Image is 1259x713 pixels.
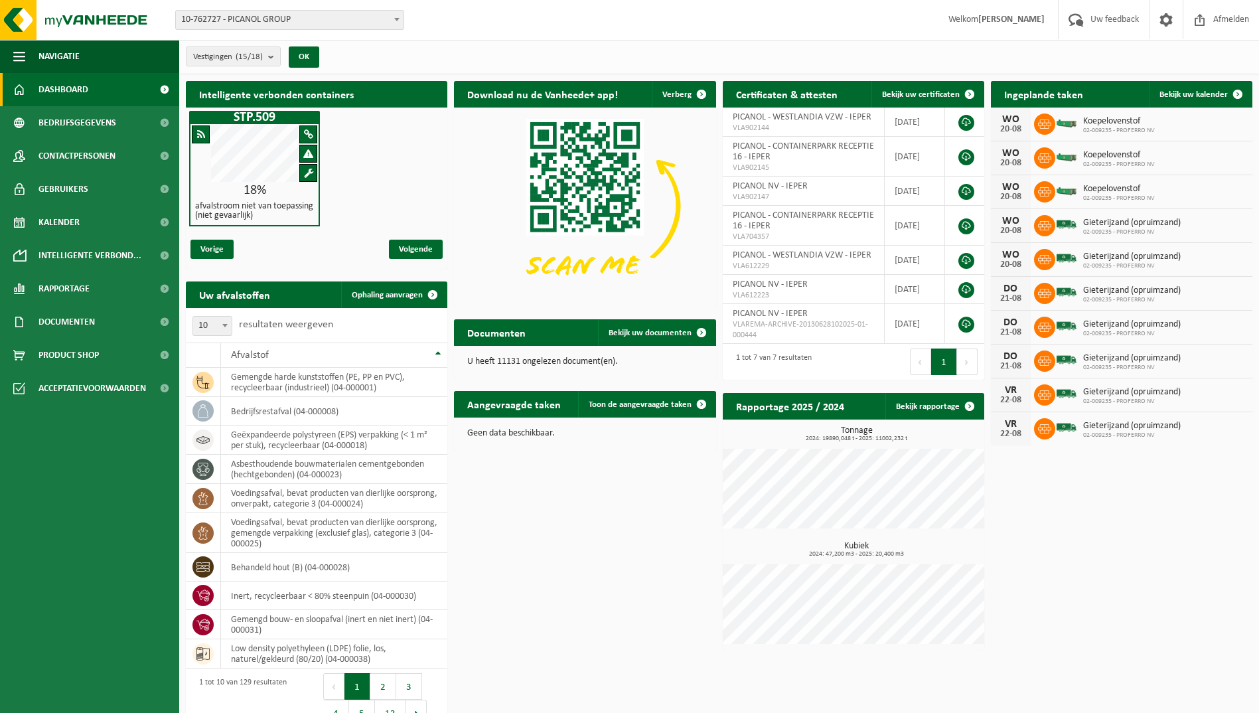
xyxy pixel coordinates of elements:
[991,81,1096,107] h2: Ingeplande taken
[221,582,447,610] td: inert, recycleerbaar < 80% steenpuin (04-000030)
[38,73,88,106] span: Dashboard
[236,52,263,61] count: (15/18)
[578,391,715,418] a: Toon de aangevraagde taken
[467,429,702,438] p: Geen data beschikbaar.
[38,206,80,239] span: Kalender
[1083,296,1181,304] span: 02-009235 - PROFERRO NV
[1083,184,1155,195] span: Koepelovenstof
[1083,195,1155,202] span: 02-009235 - PROFERRO NV
[221,639,447,669] td: low density polyethyleen (LDPE) folie, los, naturel/gekleurd (80/20) (04-000038)
[729,551,984,558] span: 2024: 47,200 m3 - 2025: 20,400 m3
[190,240,234,259] span: Vorige
[885,393,983,420] a: Bekijk rapportage
[885,206,945,246] td: [DATE]
[998,317,1024,328] div: DO
[454,391,574,417] h2: Aangevraagde taken
[221,426,447,455] td: geëxpandeerde polystyreen (EPS) verpakking (< 1 m² per stuk), recycleerbaar (04-000018)
[957,349,978,375] button: Next
[221,455,447,484] td: asbesthoudende bouwmaterialen cementgebonden (hechtgebonden) (04-000023)
[289,46,319,68] button: OK
[885,177,945,206] td: [DATE]
[186,46,281,66] button: Vestigingen(15/18)
[723,393,857,419] h2: Rapportage 2025 / 2024
[998,430,1024,439] div: 22-08
[221,484,447,513] td: voedingsafval, bevat producten van dierlijke oorsprong, onverpakt, categorie 3 (04-000024)
[998,216,1024,226] div: WO
[589,400,692,409] span: Toon de aangevraagde taken
[733,141,874,162] span: PICANOL - CONTAINERPARK RECEPTIE 16 - IEPER
[998,283,1024,294] div: DO
[662,90,692,99] span: Verberg
[998,193,1024,202] div: 20-08
[729,542,984,558] h3: Kubiek
[352,291,423,299] span: Ophaling aanvragen
[193,47,263,67] span: Vestigingen
[998,328,1024,337] div: 21-08
[1055,416,1078,439] img: BL-SO-LV
[910,349,931,375] button: Previous
[885,275,945,304] td: [DATE]
[190,184,319,197] div: 18%
[195,202,314,220] h4: afvalstroom niet van toepassing (niet gevaarlijk)
[389,240,443,259] span: Volgende
[1159,90,1228,99] span: Bekijk uw kalender
[38,239,141,272] span: Intelligente verbond...
[598,319,715,346] a: Bekijk uw documenten
[1083,116,1155,127] span: Koepelovenstof
[733,309,808,319] span: PICANOL NV - IEPER
[1055,247,1078,270] img: BL-SO-LV
[733,290,875,301] span: VLA612223
[723,81,851,107] h2: Certificaten & attesten
[885,246,945,275] td: [DATE]
[38,173,88,206] span: Gebruikers
[1083,432,1181,439] span: 02-009235 - PROFERRO NV
[341,281,446,308] a: Ophaling aanvragen
[978,15,1045,25] strong: [PERSON_NAME]
[38,339,99,372] span: Product Shop
[652,81,715,108] button: Verberg
[733,163,875,173] span: VLA902145
[733,232,875,242] span: VLA704357
[1083,262,1181,270] span: 02-009235 - PROFERRO NV
[733,123,875,133] span: VLA902144
[998,419,1024,430] div: VR
[1083,127,1155,135] span: 02-009235 - PROFERRO NV
[454,81,631,107] h2: Download nu de Vanheede+ app!
[38,372,146,405] span: Acceptatievoorwaarden
[733,181,808,191] span: PICANOL NV - IEPER
[1083,150,1155,161] span: Koepelovenstof
[221,368,447,397] td: gemengde harde kunststoffen (PE, PP en PVC), recycleerbaar (industrieel) (04-000001)
[192,111,317,124] h1: STP.509
[186,281,283,307] h2: Uw afvalstoffen
[38,40,80,73] span: Navigatie
[729,426,984,442] h3: Tonnage
[1055,281,1078,303] img: BL-SO-LV
[998,351,1024,362] div: DO
[998,226,1024,236] div: 20-08
[1083,353,1181,364] span: Gieterijzand (opruimzand)
[221,397,447,426] td: bedrijfsrestafval (04-000008)
[998,396,1024,405] div: 22-08
[885,137,945,177] td: [DATE]
[1083,330,1181,338] span: 02-009235 - PROFERRO NV
[454,319,539,345] h2: Documenten
[38,106,116,139] span: Bedrijfsgegevens
[1083,364,1181,372] span: 02-009235 - PROFERRO NV
[176,11,404,29] span: 10-762727 - PICANOL GROUP
[1083,161,1155,169] span: 02-009235 - PROFERRO NV
[1055,315,1078,337] img: BL-SO-LV
[885,304,945,344] td: [DATE]
[733,192,875,202] span: VLA902147
[370,673,396,700] button: 2
[221,610,447,639] td: gemengd bouw- en sloopafval (inert en niet inert) (04-000031)
[931,349,957,375] button: 1
[733,250,871,260] span: PICANOL - WESTLANDIA VZW - IEPER
[38,305,95,339] span: Documenten
[998,294,1024,303] div: 21-08
[1083,319,1181,330] span: Gieterijzand (opruimzand)
[186,81,447,107] h2: Intelligente verbonden containers
[175,10,404,30] span: 10-762727 - PICANOL GROUP
[1083,285,1181,296] span: Gieterijzand (opruimzand)
[192,316,232,336] span: 10
[998,385,1024,396] div: VR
